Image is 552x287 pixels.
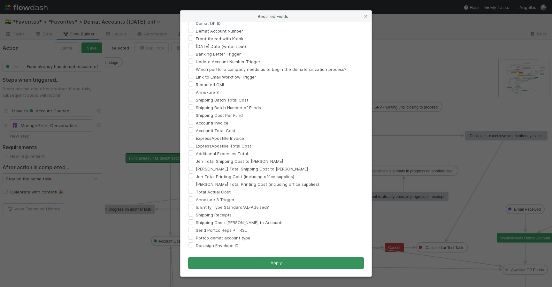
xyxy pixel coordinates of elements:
label: Accounti Invoice [196,119,228,127]
button: Apply [188,257,364,269]
label: Redacted CML [196,81,225,88]
label: Shipping Receipts [196,211,232,219]
label: Jen Total Printing Cost (including office supplies) [196,173,294,180]
label: Banking Letter Trigger [196,50,241,58]
label: [DATE] Date (write it out) [196,42,246,50]
label: Annexure 3 Trigger [196,196,234,203]
label: Shipping Batch Total Cost [196,96,248,104]
label: Jen Total Shipping Cost to [PERSON_NAME] [196,157,283,165]
label: Front thread with Kotak [196,35,243,42]
label: ExpressApostille Invoice [196,134,244,142]
label: Total Actual Cost [196,188,231,196]
label: ExpressApostille Total Cost [196,142,251,150]
label: Annexure 3 [196,88,219,96]
label: Shipping Batch Number of Funds [196,104,261,111]
label: Accounti Total Cost [196,127,235,134]
label: [PERSON_NAME] Total Shipping Cost to [PERSON_NAME] [196,165,308,173]
label: [PERSON_NAME] Total Printing Cost (including office supplies) [196,180,319,188]
label: Link to Email Workflow Trigger [196,73,256,81]
label: Which portfolio company needs us to begin the dematerialization process? [196,65,347,73]
label: Shipping Cost: [PERSON_NAME] to Accounti [196,219,282,226]
label: Update Account Number Trigger [196,58,260,65]
label: Send Portco Reps + TRSL [196,226,247,234]
div: Required Fields [180,11,372,22]
label: Demat Account Number [196,27,243,35]
label: Demat DP ID [196,19,221,27]
label: Docusign Envelope ID [196,242,239,249]
label: Shipping Cost Per Fund [196,111,243,119]
label: Is Entity Type Standard/AL-Advised? [196,203,269,211]
label: Portco demat account type [196,234,250,242]
label: Additional Expenses Total [196,150,248,157]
